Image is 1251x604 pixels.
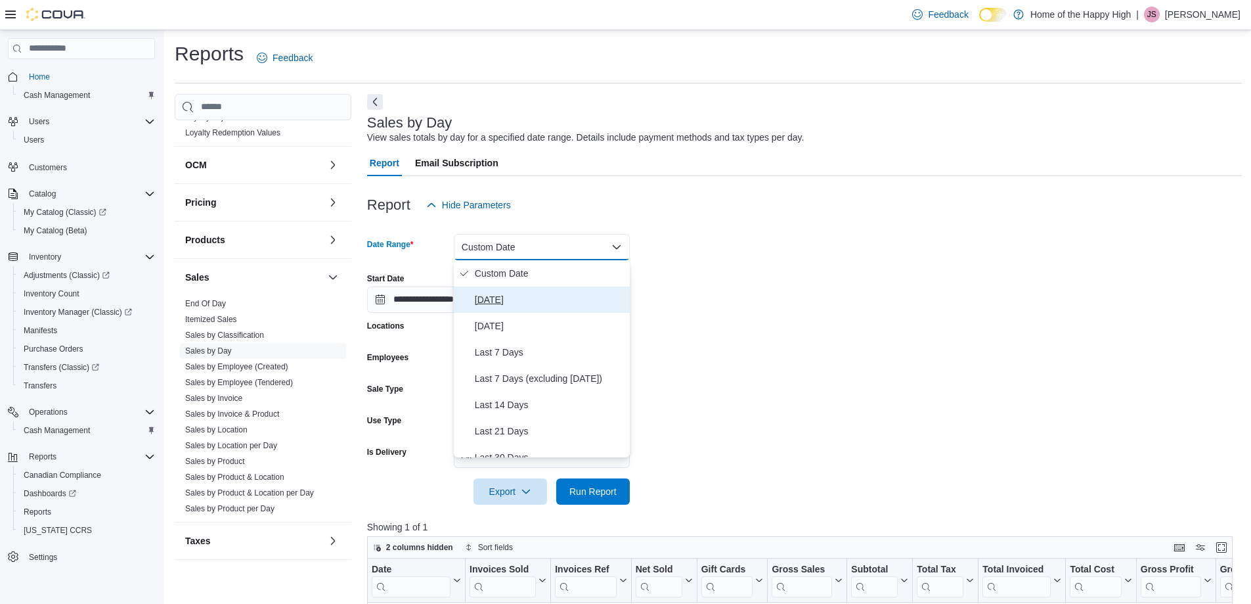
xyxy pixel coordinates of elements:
span: Feedback [273,51,313,64]
a: Reports [18,504,56,520]
div: Total Cost [1070,564,1121,576]
div: Invoices Sold [470,564,536,576]
span: [DATE] [475,318,625,334]
div: Loyalty [175,109,351,146]
button: Sort fields [460,540,518,555]
h3: Sales [185,271,209,284]
span: Itemized Sales [185,314,237,325]
span: Loyalty Redemption Values [185,128,280,138]
span: Report [370,150,399,176]
span: Inventory Manager (Classic) [24,307,132,317]
a: Canadian Compliance [18,467,106,483]
a: Transfers (Classic) [18,360,104,375]
a: Cash Management [18,87,95,103]
span: Dashboards [18,486,155,501]
button: Next [367,94,383,110]
button: Total Cost [1070,564,1131,597]
span: Manifests [18,323,155,338]
button: Taxes [325,533,341,549]
a: Dashboards [13,484,160,503]
button: Products [325,232,341,248]
a: Sales by Product per Day [185,504,274,513]
button: Cash Management [13,421,160,440]
button: Reports [13,503,160,521]
span: My Catalog (Classic) [18,204,155,220]
span: Sales by Location [185,425,248,435]
button: Enter fullscreen [1214,540,1229,555]
span: Sales by Employee (Tendered) [185,377,293,388]
p: | [1136,7,1139,22]
a: Customers [24,160,72,175]
h3: Products [185,233,225,246]
span: Sales by Classification [185,330,264,340]
span: Inventory Count [24,289,79,299]
button: OCM [185,158,322,172]
span: Sales by Product per Day [185,503,274,514]
h3: Pricing [185,196,216,209]
a: Feedback [252,45,318,71]
a: Sales by Location per Day [185,441,277,450]
label: Date Range [367,239,414,250]
span: Reports [24,449,155,465]
span: 2 columns hidden [386,542,453,553]
div: Gift Cards [701,564,753,576]
div: Total Invoiced [982,564,1051,597]
button: 2 columns hidden [368,540,458,555]
span: Cash Management [24,90,90,101]
span: Cash Management [18,423,155,438]
span: JS [1147,7,1156,22]
button: My Catalog (Beta) [13,221,160,240]
a: Sales by Day [185,346,232,356]
a: Sales by Product [185,457,245,466]
a: Loyalty Redemption Values [185,128,280,137]
label: Is Delivery [367,447,406,457]
button: Customers [3,157,160,176]
div: Sales [175,296,351,522]
div: Jessica Semple [1144,7,1160,22]
span: My Catalog (Beta) [18,223,155,239]
div: Date [372,564,450,576]
a: Settings [24,549,62,565]
span: Last 14 Days [475,397,625,413]
span: Dashboards [24,488,76,499]
span: Feedback [928,8,968,21]
a: Sales by Employee (Tendered) [185,378,293,387]
button: Settings [3,547,160,567]
div: Invoices Ref [555,564,616,576]
input: Press the down key to open a popover containing a calendar. [367,287,493,313]
span: Transfers [24,381,56,391]
span: Settings [24,549,155,565]
span: Home [24,68,155,85]
a: Adjustments (Classic) [18,267,115,283]
button: Total Tax [917,564,974,597]
button: Keyboard shortcuts [1172,540,1187,555]
div: Select listbox [454,260,630,457]
span: Users [29,116,49,127]
a: Purchase Orders [18,341,89,357]
label: Use Type [367,415,401,426]
button: Catalog [3,185,160,203]
p: Showing 1 of 1 [367,521,1242,534]
span: Cash Management [18,87,155,103]
button: Reports [24,449,62,465]
h1: Reports [175,41,244,67]
button: Display options [1193,540,1208,555]
div: Invoices Sold [470,564,536,597]
span: Transfers [18,378,155,394]
a: Transfers (Classic) [13,358,160,377]
button: Reports [3,448,160,466]
button: Taxes [185,534,322,547]
span: Reports [24,507,51,517]
button: Canadian Compliance [13,466,160,484]
button: Users [3,112,160,131]
button: Users [24,114,55,129]
span: Settings [29,552,57,563]
h3: Sales by Day [367,115,452,131]
span: Sales by Invoice & Product [185,409,279,419]
p: Home of the Happy High [1030,7,1131,22]
nav: Complex example [8,62,155,599]
button: Catalog [24,186,61,202]
span: Reports [29,452,56,462]
span: Sales by Product [185,456,245,467]
button: Export [473,478,547,505]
